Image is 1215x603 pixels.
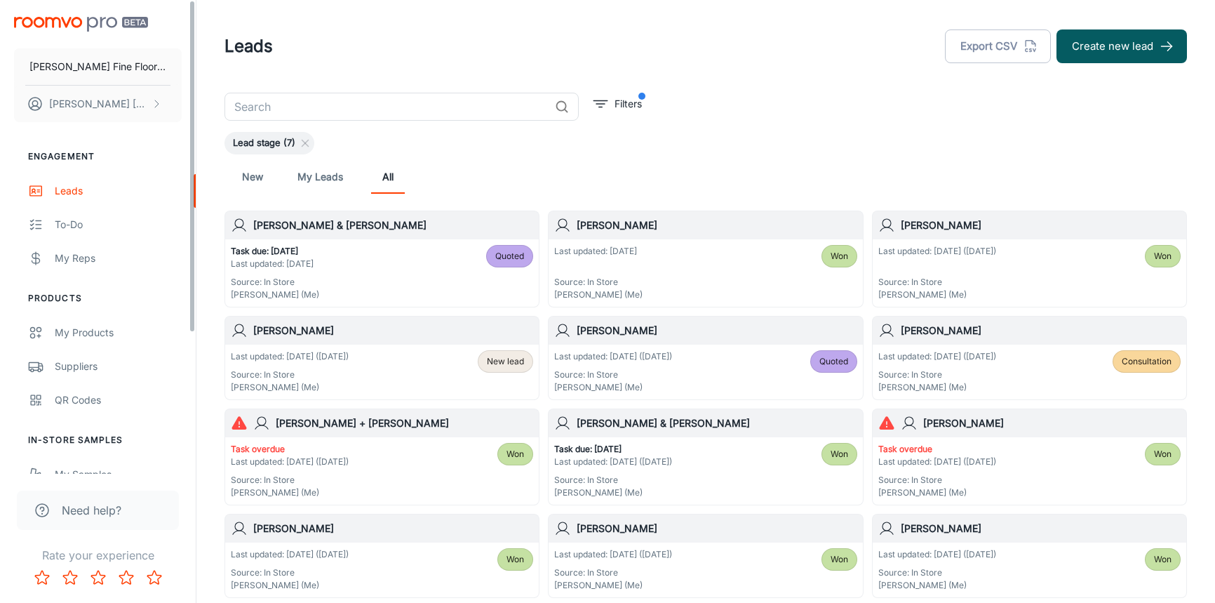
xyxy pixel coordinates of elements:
[29,59,166,74] p: [PERSON_NAME] Fine Floors, Inc
[1154,553,1172,566] span: Won
[231,579,349,592] p: [PERSON_NAME] (Me)
[28,564,56,592] button: Rate 1 star
[11,547,184,564] p: Rate your experience
[253,323,533,338] h6: [PERSON_NAME]
[236,160,269,194] a: New
[577,521,857,536] h6: [PERSON_NAME]
[878,579,996,592] p: [PERSON_NAME] (Me)
[554,548,672,561] p: Last updated: [DATE] ([DATE])
[548,316,863,400] a: [PERSON_NAME]Last updated: [DATE] ([DATE])Source: In Store[PERSON_NAME] (Me)Quoted
[831,553,848,566] span: Won
[371,160,405,194] a: All
[224,93,549,121] input: Search
[253,218,533,233] h6: [PERSON_NAME] & [PERSON_NAME]
[55,183,182,199] div: Leads
[554,456,672,468] p: Last updated: [DATE] ([DATE])
[831,250,848,263] span: Won
[901,218,1181,233] h6: [PERSON_NAME]
[577,323,857,338] h6: [PERSON_NAME]
[495,250,524,263] span: Quoted
[831,448,848,460] span: Won
[554,486,672,499] p: [PERSON_NAME] (Me)
[231,276,319,289] p: Source: In Store
[878,548,996,561] p: Last updated: [DATE] ([DATE])
[1154,448,1172,460] span: Won
[55,467,182,482] div: My Samples
[224,409,539,505] a: [PERSON_NAME] + [PERSON_NAME]Task overdueLast updated: [DATE] ([DATE])Source: In Store[PERSON_NAM...
[224,211,539,307] a: [PERSON_NAME] & [PERSON_NAME]Task due: [DATE]Last updated: [DATE]Source: In Store[PERSON_NAME] (M...
[1056,29,1187,63] button: Create new lead
[14,17,148,32] img: Roomvo PRO Beta
[231,369,349,381] p: Source: In Store
[554,443,672,456] p: Task due: [DATE]
[231,443,349,456] p: Task overdue
[945,29,1051,63] button: Export CSV
[872,316,1187,400] a: [PERSON_NAME]Last updated: [DATE] ([DATE])Source: In Store[PERSON_NAME] (Me)Consultation
[55,392,182,408] div: QR Codes
[231,245,319,258] p: Task due: [DATE]
[554,350,672,363] p: Last updated: [DATE] ([DATE])
[231,456,349,468] p: Last updated: [DATE] ([DATE])
[1154,250,1172,263] span: Won
[819,355,848,368] span: Quoted
[224,136,304,150] span: Lead stage (7)
[872,211,1187,307] a: [PERSON_NAME]Last updated: [DATE] ([DATE])Source: In Store[PERSON_NAME] (Me)Won
[878,276,996,289] p: Source: In Store
[878,456,996,468] p: Last updated: [DATE] ([DATE])
[901,323,1181,338] h6: [PERSON_NAME]
[615,96,642,112] p: Filters
[224,316,539,400] a: [PERSON_NAME]Last updated: [DATE] ([DATE])Source: In Store[PERSON_NAME] (Me)New lead
[878,245,996,258] p: Last updated: [DATE] ([DATE])
[231,474,349,486] p: Source: In Store
[577,416,857,431] h6: [PERSON_NAME] & [PERSON_NAME]
[878,369,996,381] p: Source: In Store
[554,381,672,394] p: [PERSON_NAME] (Me)
[554,474,672,486] p: Source: In Store
[55,359,182,374] div: Suppliers
[506,448,524,460] span: Won
[140,564,168,592] button: Rate 5 star
[554,566,672,579] p: Source: In Store
[231,566,349,579] p: Source: In Store
[878,474,996,486] p: Source: In Store
[878,443,996,456] p: Task overdue
[554,245,643,258] p: Last updated: [DATE]
[84,564,112,592] button: Rate 3 star
[55,217,182,232] div: To-do
[112,564,140,592] button: Rate 4 star
[55,251,182,266] div: My Reps
[14,86,182,122] button: [PERSON_NAME] [PERSON_NAME]
[55,325,182,340] div: My Products
[554,289,643,301] p: [PERSON_NAME] (Me)
[577,218,857,233] h6: [PERSON_NAME]
[878,566,996,579] p: Source: In Store
[14,48,182,85] button: [PERSON_NAME] Fine Floors, Inc
[872,409,1187,505] a: [PERSON_NAME]Task overdueLast updated: [DATE] ([DATE])Source: In Store[PERSON_NAME] (Me)Won
[548,211,863,307] a: [PERSON_NAME]Last updated: [DATE]Source: In Store[PERSON_NAME] (Me)Won
[878,486,996,499] p: [PERSON_NAME] (Me)
[548,514,863,598] a: [PERSON_NAME]Last updated: [DATE] ([DATE])Source: In Store[PERSON_NAME] (Me)Won
[231,486,349,499] p: [PERSON_NAME] (Me)
[276,416,533,431] h6: [PERSON_NAME] + [PERSON_NAME]
[231,548,349,561] p: Last updated: [DATE] ([DATE])
[878,289,996,301] p: [PERSON_NAME] (Me)
[487,355,524,368] span: New lead
[56,564,84,592] button: Rate 2 star
[62,502,121,519] span: Need help?
[231,381,349,394] p: [PERSON_NAME] (Me)
[49,96,148,112] p: [PERSON_NAME] [PERSON_NAME]
[1122,355,1172,368] span: Consultation
[554,579,672,592] p: [PERSON_NAME] (Me)
[224,34,273,59] h1: Leads
[506,553,524,566] span: Won
[554,369,672,381] p: Source: In Store
[224,132,314,154] div: Lead stage (7)
[554,276,643,289] p: Source: In Store
[878,381,996,394] p: [PERSON_NAME] (Me)
[590,93,645,115] button: filter
[231,289,319,301] p: [PERSON_NAME] (Me)
[548,409,863,505] a: [PERSON_NAME] & [PERSON_NAME]Task due: [DATE]Last updated: [DATE] ([DATE])Source: In Store[PERSON...
[923,416,1181,431] h6: [PERSON_NAME]
[231,350,349,363] p: Last updated: [DATE] ([DATE])
[901,521,1181,536] h6: [PERSON_NAME]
